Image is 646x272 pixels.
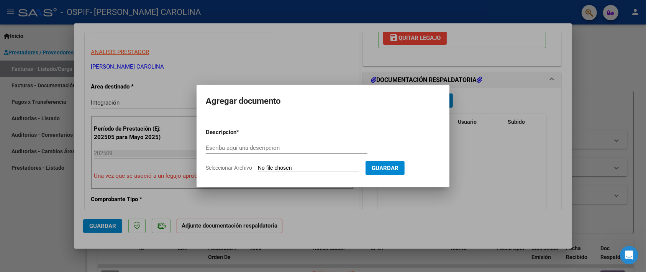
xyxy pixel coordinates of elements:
[206,165,252,171] span: Seleccionar Archivo
[206,128,276,137] p: Descripcion
[620,246,638,264] iframe: Intercom live chat
[372,165,398,172] span: Guardar
[366,161,405,175] button: Guardar
[206,94,440,108] h2: Agregar documento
